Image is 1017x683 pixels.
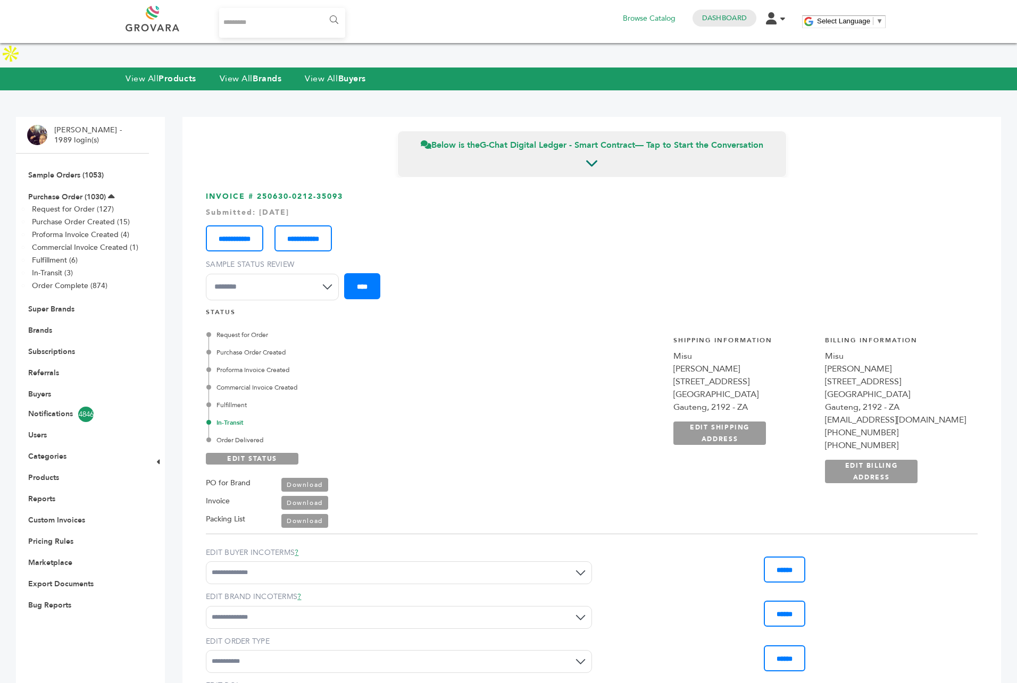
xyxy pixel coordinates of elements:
[206,495,230,508] label: Invoice
[825,350,966,362] div: Misu
[206,191,978,308] h3: INVOICE # 250630-0212-35093
[338,73,366,85] strong: Buyers
[206,592,592,602] label: EDIT BRAND INCOTERMS
[206,207,978,218] div: Submitted: [DATE]
[28,347,75,357] a: Subscriptions
[825,426,966,439] div: [PHONE_NUMBER]
[295,547,298,558] a: ?
[702,13,747,23] a: Dashboard
[28,368,59,378] a: Referrals
[28,407,137,422] a: Notifications4846
[54,125,124,146] li: [PERSON_NAME] - 1989 login(s)
[219,8,345,38] input: Search...
[32,230,129,240] a: Proforma Invoice Created (4)
[281,496,328,510] a: Download
[32,217,130,227] a: Purchase Order Created (15)
[28,430,47,440] a: Users
[209,330,476,340] div: Request for Order
[825,336,966,350] h4: Billing Information
[28,325,52,335] a: Brands
[209,418,476,427] div: In-Transit
[673,388,814,401] div: [GEOGRAPHIC_DATA]
[297,592,301,602] a: ?
[206,513,245,526] label: Packing List
[825,362,966,375] div: [PERSON_NAME]
[209,365,476,375] div: Proforma Invoice Created
[305,73,366,85] a: View AllBuyers
[32,204,114,214] a: Request for Order (127)
[32,255,78,265] a: Fulfillment (6)
[673,401,814,414] div: Gauteng, 2192 - ZA
[673,362,814,375] div: [PERSON_NAME]
[209,435,476,445] div: Order Delivered
[28,558,72,568] a: Marketplace
[28,389,51,399] a: Buyers
[28,451,66,461] a: Categories
[28,304,74,314] a: Super Brands
[28,192,106,202] a: Purchase Order (1030)
[209,400,476,410] div: Fulfillment
[281,478,328,492] a: Download
[206,636,592,647] label: EDIT ORDER TYPE
[28,473,59,483] a: Products
[281,514,328,528] a: Download
[126,73,196,85] a: View AllProducts
[673,375,814,388] div: [STREET_ADDRESS]
[825,401,966,414] div: Gauteng, 2192 - ZA
[78,407,94,422] span: 4846
[32,281,107,291] a: Order Complete (874)
[480,139,635,151] strong: G-Chat Digital Ledger - Smart Contract
[825,375,966,388] div: [STREET_ADDRESS]
[876,17,883,25] span: ▼
[28,536,73,546] a: Pricing Rules
[825,460,918,483] a: EDIT BILLING ADDRESS
[673,336,814,350] h4: Shipping Information
[28,515,85,525] a: Custom Invoices
[206,453,298,465] a: EDIT STATUS
[825,414,966,426] div: [EMAIL_ADDRESS][DOMAIN_NAME]
[220,73,282,85] a: View AllBrands
[28,494,55,504] a: Reports
[28,600,71,610] a: Bug Reports
[421,139,763,151] span: Below is the — Tap to Start the Conversation
[673,421,766,445] a: EDIT SHIPPING ADDRESS
[206,477,251,490] label: PO for Brand
[825,388,966,401] div: [GEOGRAPHIC_DATA]
[209,348,476,357] div: Purchase Order Created
[825,439,966,452] div: [PHONE_NUMBER]
[623,13,676,24] a: Browse Catalog
[817,17,870,25] span: Select Language
[206,547,592,558] label: EDIT BUYER INCOTERMS
[28,170,104,180] a: Sample Orders (1053)
[32,268,73,278] a: In-Transit (3)
[206,259,344,270] label: Sample Status Review
[32,242,138,252] a: Commercial Invoice Created (1)
[159,73,196,85] strong: Products
[206,308,978,322] h4: STATUS
[28,579,94,589] a: Export Documents
[817,17,883,25] a: Select Language​
[253,73,281,85] strong: Brands
[209,383,476,392] div: Commercial Invoice Created
[673,350,814,362] div: Misu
